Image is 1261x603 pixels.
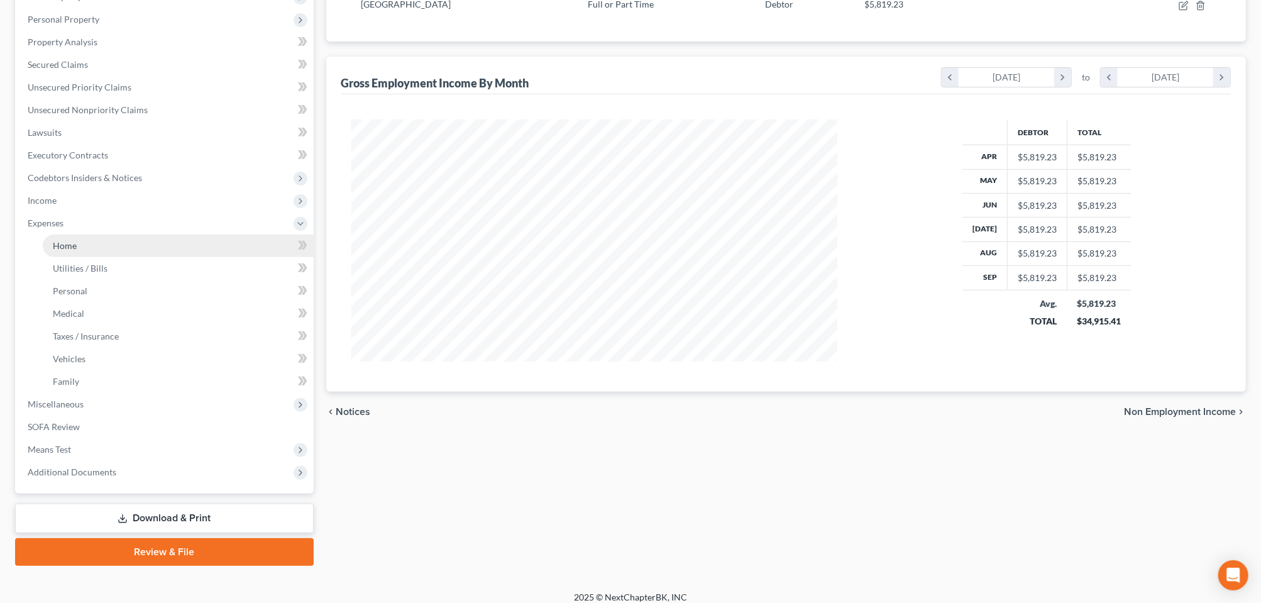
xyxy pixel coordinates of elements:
span: Home [53,240,77,251]
th: [DATE] [962,218,1008,241]
a: Lawsuits [18,121,314,144]
span: Executory Contracts [28,150,108,160]
span: Property Analysis [28,36,97,47]
div: Gross Employment Income By Month [341,75,529,91]
td: $5,819.23 [1067,241,1132,265]
i: chevron_left [1101,68,1118,87]
div: $5,819.23 [1018,199,1057,212]
span: SOFA Review [28,421,80,432]
span: Miscellaneous [28,399,84,409]
div: Avg. [1018,297,1057,310]
a: Executory Contracts [18,144,314,167]
a: Home [43,235,314,257]
span: Medical [53,308,84,319]
div: $5,819.23 [1018,151,1057,163]
span: Personal Property [28,14,99,25]
i: chevron_right [1236,407,1246,417]
a: Taxes / Insurance [43,325,314,348]
span: Utilities / Bills [53,263,107,274]
a: Utilities / Bills [43,257,314,280]
span: Taxes / Insurance [53,331,119,341]
td: $5,819.23 [1067,169,1132,193]
span: Secured Claims [28,59,88,70]
i: chevron_right [1054,68,1071,87]
a: Property Analysis [18,31,314,53]
span: Income [28,195,57,206]
i: chevron_right [1213,68,1230,87]
a: Medical [43,302,314,325]
div: [DATE] [959,68,1055,87]
span: to [1082,71,1090,84]
i: chevron_left [326,407,336,417]
span: Lawsuits [28,127,62,138]
span: Means Test [28,444,71,455]
span: Additional Documents [28,467,116,477]
span: Family [53,376,79,387]
div: $34,915.41 [1077,315,1121,328]
a: Unsecured Priority Claims [18,76,314,99]
a: Download & Print [15,504,314,533]
td: $5,819.23 [1067,218,1132,241]
span: Vehicles [53,353,85,364]
a: Unsecured Nonpriority Claims [18,99,314,121]
div: [DATE] [1118,68,1214,87]
a: Vehicles [43,348,314,370]
td: $5,819.23 [1067,145,1132,169]
th: Total [1067,119,1132,145]
div: $5,819.23 [1018,247,1057,260]
i: chevron_left [942,68,959,87]
td: $5,819.23 [1067,193,1132,217]
button: chevron_left Notices [326,407,371,417]
div: Open Intercom Messenger [1218,560,1248,590]
a: Personal [43,280,314,302]
span: Non Employment Income [1124,407,1236,417]
span: Notices [336,407,371,417]
div: $5,819.23 [1018,223,1057,236]
th: Apr [962,145,1008,169]
div: TOTAL [1018,315,1057,328]
th: May [962,169,1008,193]
th: Jun [962,193,1008,217]
div: $5,819.23 [1018,272,1057,284]
span: Expenses [28,218,63,228]
th: Debtor [1008,119,1067,145]
span: Codebtors Insiders & Notices [28,172,142,183]
a: SOFA Review [18,416,314,438]
span: Personal [53,285,87,296]
td: $5,819.23 [1067,266,1132,290]
a: Family [43,370,314,393]
div: $5,819.23 [1077,297,1121,310]
div: $5,819.23 [1018,175,1057,187]
span: Unsecured Priority Claims [28,82,131,92]
th: Aug [962,241,1008,265]
th: Sep [962,266,1008,290]
a: Review & File [15,538,314,566]
button: Non Employment Income chevron_right [1124,407,1246,417]
a: Secured Claims [18,53,314,76]
span: Unsecured Nonpriority Claims [28,104,148,115]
